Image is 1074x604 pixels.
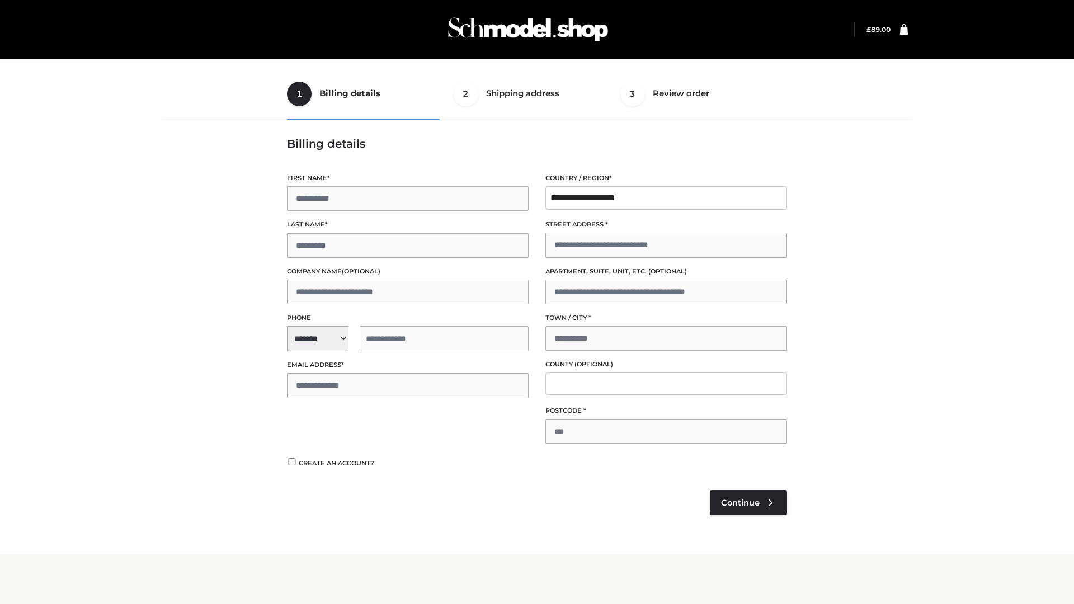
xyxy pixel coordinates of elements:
[545,219,787,230] label: Street address
[545,405,787,416] label: Postcode
[287,219,529,230] label: Last name
[545,173,787,183] label: Country / Region
[342,267,380,275] span: (optional)
[287,266,529,277] label: Company name
[287,360,529,370] label: Email address
[545,266,787,277] label: Apartment, suite, unit, etc.
[444,7,612,51] img: Schmodel Admin 964
[710,490,787,515] a: Continue
[866,25,871,34] span: £
[721,498,760,508] span: Continue
[287,137,787,150] h3: Billing details
[545,313,787,323] label: Town / City
[287,313,529,323] label: Phone
[287,173,529,183] label: First name
[574,360,613,368] span: (optional)
[866,25,891,34] a: £89.00
[545,359,787,370] label: County
[866,25,891,34] bdi: 89.00
[287,458,297,465] input: Create an account?
[648,267,687,275] span: (optional)
[299,459,374,467] span: Create an account?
